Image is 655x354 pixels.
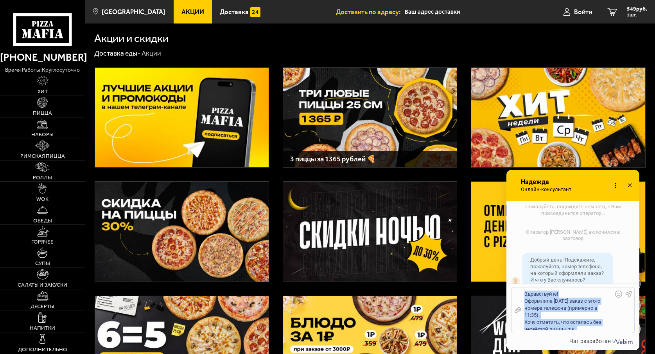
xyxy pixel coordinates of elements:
[31,304,54,309] span: Десерты
[18,347,67,352] span: Дополнительно
[627,6,647,12] span: 549 руб.
[20,154,65,159] span: Римская пицца
[142,49,161,58] div: Акции
[36,197,48,202] span: WOK
[18,282,67,288] span: Салаты и закуски
[525,204,621,216] span: Пожалуйста, подождите немного, к Вам присоединится оператор...
[511,277,520,286] img: visitor_avatar_default.png
[526,229,620,242] span: Оператор [PERSON_NAME] включился в разговор
[94,33,169,44] h1: Акции и скидки
[181,9,204,15] span: Акции
[405,5,536,19] input: Ваш адрес доставки
[250,7,260,17] img: 15daf4d41897b9f0e9f617042186c801.svg
[520,179,576,186] span: Надежда
[336,9,405,15] span: Доставить по адресу:
[31,132,54,137] span: Наборы
[569,338,634,344] a: Чат разработан
[33,218,52,224] span: Обеды
[35,261,50,266] span: Супы
[627,13,647,17] span: 1 шт.
[530,257,604,283] span: Добрый день! Подскажите, пожалуйста, номер телефона, на который оформляли заказ? И что у Вас случ...
[283,67,457,168] a: 3 пиццы за 1365 рублей 🍕
[574,9,592,15] span: Войти
[102,9,165,15] span: [GEOGRAPHIC_DATA]
[290,155,450,163] h3: 3 пиццы за 1365 рублей 🍕
[220,9,249,15] span: Доставка
[31,239,54,245] span: Горячее
[521,291,613,330] div: Здравствуйте! Оформляла [DATE] заказ с этого номера телефона (примерно в 11:35). Хочу отметить, ч...
[30,325,55,331] span: Напитки
[94,49,140,57] a: Доставка еды-
[33,175,52,181] span: Роллы
[38,89,48,94] span: Хит
[33,110,52,116] span: Пицца
[520,186,576,193] span: Онлайн-консультант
